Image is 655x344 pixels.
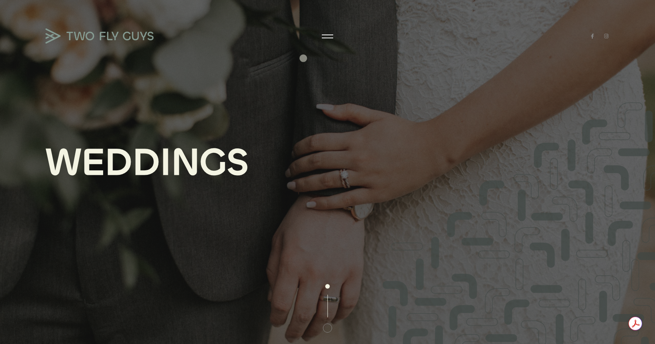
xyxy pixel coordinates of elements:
[132,142,160,183] div: D
[45,142,81,183] div: W
[160,142,171,183] div: I
[226,142,249,183] div: S
[171,142,200,183] div: N
[200,142,226,183] div: G
[45,28,159,44] a: TWO FLY GUYS MEDIA TWO FLY GUYS MEDIA
[81,142,105,183] div: E
[105,142,132,183] div: D
[45,28,154,44] img: TWO FLY GUYS MEDIA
